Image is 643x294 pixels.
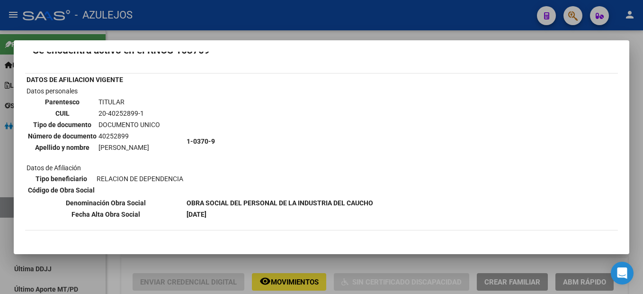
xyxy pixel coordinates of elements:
b: DATOS DE AFILIACION VIGENTE [27,76,123,83]
td: RELACION DE DEPENDENCIA (DDJJ SIJP) [112,241,237,251]
th: Tipo Beneficiario Declarado [26,241,111,251]
td: 20-40252899-1 [98,108,161,119]
td: RELACION DE DEPENDENCIA [96,174,184,184]
td: TITULAR [98,97,161,107]
td: DOCUMENTO UNICO [98,119,161,130]
th: Fecha Alta Obra Social [26,209,185,220]
h2: --Se encuentra activo en el RNOS 103709-- [25,46,618,55]
td: Datos personales Datos de Afiliación [26,86,185,197]
div: Open Intercom Messenger [611,262,634,285]
th: Tipo beneficiario [27,174,95,184]
th: Denominación Obra Social [26,198,185,208]
th: Número de documento [27,131,97,141]
b: OBRA SOCIAL DEL PERSONAL DE LA INDUSTRIA DEL CAUCHO [187,199,373,207]
td: 40252899 [98,131,161,141]
th: Tipo de documento [27,119,97,130]
td: [PERSON_NAME] [98,142,161,153]
b: 1-0370-9 [187,138,215,145]
th: Código de Obra Social [27,185,95,195]
b: [DATE] [187,211,206,218]
th: Apellido y nombre [27,142,97,153]
th: CUIL [27,108,97,119]
th: Parentesco [27,97,97,107]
